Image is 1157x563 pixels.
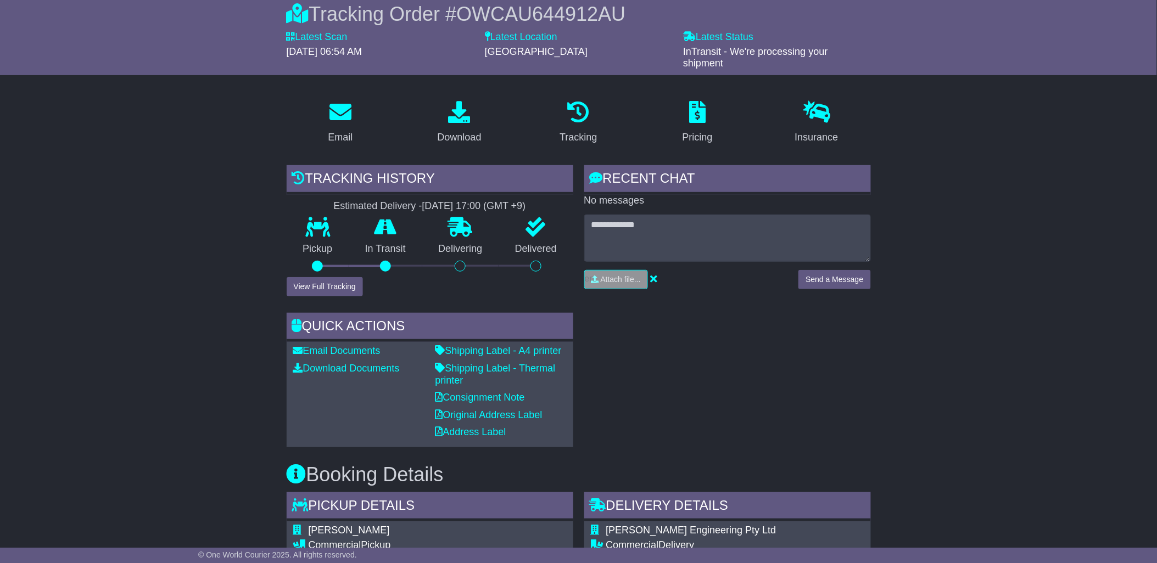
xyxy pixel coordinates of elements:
[584,195,871,207] p: No messages
[795,130,839,145] div: Insurance
[683,130,713,145] div: Pricing
[287,243,349,255] p: Pickup
[287,492,573,522] div: Pickup Details
[435,392,525,403] a: Consignment Note
[584,165,871,195] div: RECENT CHAT
[606,525,776,536] span: [PERSON_NAME] Engineering Pty Ltd
[422,243,499,255] p: Delivering
[683,31,753,43] label: Latest Status
[788,97,846,149] a: Insurance
[438,130,482,145] div: Download
[287,165,573,195] div: Tracking history
[431,97,489,149] a: Download
[287,313,573,342] div: Quick Actions
[435,345,562,356] a: Shipping Label - A4 printer
[321,97,360,149] a: Email
[435,426,506,437] a: Address Label
[328,130,353,145] div: Email
[606,539,864,551] div: Delivery
[584,492,871,522] div: Delivery Details
[606,539,659,550] span: Commercial
[287,31,348,43] label: Latest Scan
[560,130,597,145] div: Tracking
[293,363,400,374] a: Download Documents
[287,46,362,57] span: [DATE] 06:54 AM
[198,550,357,559] span: © One World Courier 2025. All rights reserved.
[552,97,604,149] a: Tracking
[798,270,870,289] button: Send a Message
[435,409,543,420] a: Original Address Label
[287,277,363,296] button: View Full Tracking
[309,539,361,550] span: Commercial
[485,31,557,43] label: Latest Location
[683,46,828,69] span: InTransit - We're processing your shipment
[349,243,422,255] p: In Transit
[309,525,390,536] span: [PERSON_NAME]
[287,464,871,486] h3: Booking Details
[675,97,720,149] a: Pricing
[499,243,573,255] p: Delivered
[309,539,513,551] div: Pickup
[456,3,625,25] span: OWCAU644912AU
[422,200,526,212] div: [DATE] 17:00 (GMT +9)
[435,363,556,386] a: Shipping Label - Thermal printer
[293,345,381,356] a: Email Documents
[485,46,588,57] span: [GEOGRAPHIC_DATA]
[287,2,871,26] div: Tracking Order #
[287,200,573,212] div: Estimated Delivery -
